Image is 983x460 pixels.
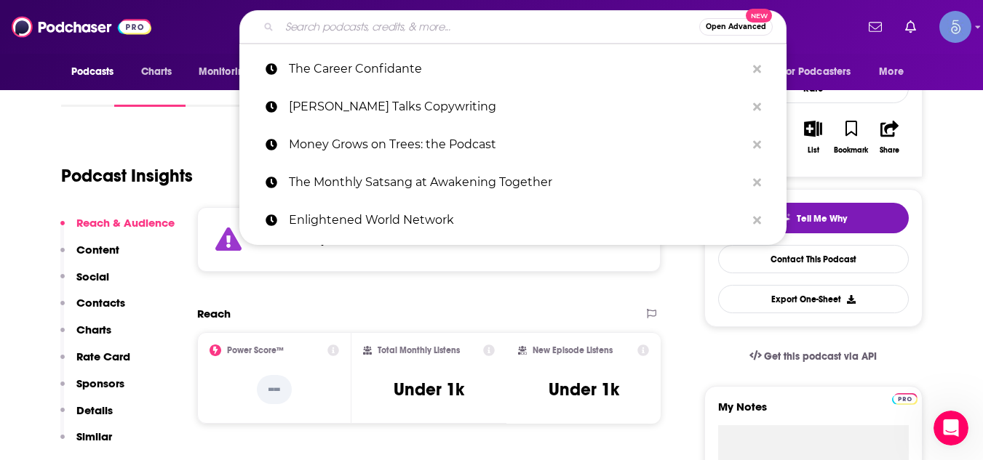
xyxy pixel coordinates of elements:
a: Charts [132,58,181,86]
div: Share [880,146,899,155]
p: Contacts [76,296,125,310]
div: List [808,146,819,155]
h2: Power Score™ [227,345,284,355]
button: Bookmark [832,111,870,164]
a: About [61,73,94,107]
p: Charts [76,323,111,336]
a: Pro website [892,391,918,405]
p: Neville Medhora Talks Copywriting [289,88,746,126]
p: Rate Card [76,350,130,363]
p: The Monthly Satsang at Awakening Together [289,164,746,201]
p: -- [257,375,292,404]
span: Podcasts [71,62,114,82]
span: Monitoring [199,62,250,82]
a: The Career Confidante [239,50,787,88]
button: Charts [60,323,111,350]
span: Charts [141,62,172,82]
a: Get this podcast via API [738,339,889,374]
button: Rate Card [60,350,130,376]
section: Click to expand status details [197,207,661,272]
button: Share [870,111,908,164]
a: Episodes365 [206,73,278,107]
a: Enlightened World Network [239,201,787,239]
img: Podchaser Pro [892,393,918,405]
p: Similar [76,429,112,443]
button: open menu [869,58,922,86]
h1: Podcast Insights [61,165,193,187]
p: Enlightened World Network [289,201,746,239]
button: List [794,111,832,164]
div: Bookmark [834,146,868,155]
h2: New Episode Listens [533,345,613,355]
p: Sponsors [76,376,124,390]
img: User Profile [939,11,971,43]
button: Content [60,243,119,270]
a: Contact This Podcast [718,245,909,273]
button: Reach & Audience [60,216,175,243]
button: Open AdvancedNew [699,18,773,36]
button: Details [60,403,113,430]
iframe: Intercom live chat [934,411,968,445]
h3: Under 1k [549,379,619,400]
a: The Monthly Satsang at Awakening Together [239,164,787,201]
span: Tell Me Why [797,213,847,225]
p: Reach & Audience [76,216,175,230]
a: Show notifications dropdown [863,15,888,39]
span: New [746,9,772,23]
a: Money Grows on Trees: the Podcast [239,126,787,164]
button: Similar [60,429,112,456]
p: Content [76,243,119,257]
button: open menu [772,58,872,86]
div: Search podcasts, credits, & more... [239,10,787,44]
img: Podchaser - Follow, Share and Rate Podcasts [12,13,151,41]
p: The Career Confidante [289,50,746,88]
p: Social [76,270,109,283]
label: My Notes [718,400,909,425]
span: Get this podcast via API [764,350,877,363]
button: open menu [188,58,269,86]
span: Open Advanced [706,23,766,31]
input: Search podcasts, credits, & more... [279,15,699,39]
button: Contacts [60,296,125,323]
button: Export One-Sheet [718,285,909,313]
button: open menu [61,58,133,86]
a: Show notifications dropdown [899,15,922,39]
button: Social [60,270,109,296]
span: For Podcasters [781,62,851,82]
span: More [879,62,904,82]
button: Sponsors [60,376,124,403]
h2: Total Monthly Listens [378,345,460,355]
a: [PERSON_NAME] Talks Copywriting [239,88,787,126]
p: Details [76,403,113,417]
h2: Reach [197,307,231,320]
button: Show profile menu [939,11,971,43]
a: InsightsPodchaser Pro [114,73,186,107]
button: tell me why sparkleTell Me Why [718,203,909,233]
h3: Under 1k [394,379,464,400]
p: Money Grows on Trees: the Podcast [289,126,746,164]
span: Logged in as Spiral5-G1 [939,11,971,43]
